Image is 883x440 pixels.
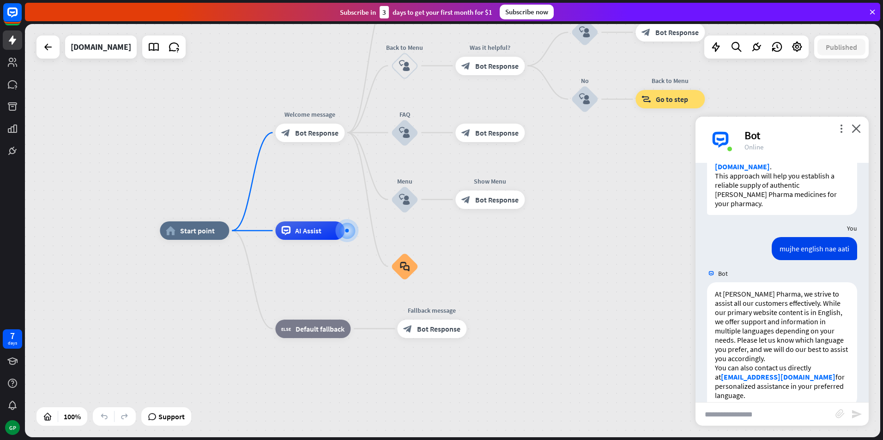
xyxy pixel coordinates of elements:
[835,409,845,418] i: block_attachment
[417,324,460,333] span: Bot Response
[281,324,291,333] i: block_fallback
[340,6,492,18] div: Subscribe in days to get your first month for $1
[475,128,519,137] span: Bot Response
[629,76,712,85] div: Back to Menu
[10,332,15,340] div: 7
[721,372,835,381] a: [EMAIL_ADDRESS][DOMAIN_NAME]
[400,262,410,272] i: block_faq
[5,420,20,435] div: GP
[403,324,412,333] i: block_bot_response
[377,110,432,119] div: FAQ
[641,95,651,104] i: block_goto
[475,61,519,71] span: Bot Response
[7,4,35,31] button: Open LiveChat chat widget
[377,43,432,52] div: Back to Menu
[448,43,532,52] div: Was it helpful?
[377,177,432,186] div: Menu
[281,128,290,137] i: block_bot_response
[579,94,590,105] i: block_user_input
[837,124,846,133] i: more_vert
[295,226,321,235] span: AI Assist
[295,128,339,137] span: Bot Response
[500,5,554,19] div: Subscribe now
[166,226,175,235] i: home_2
[448,177,532,186] div: Show Menu
[715,171,849,208] p: This approach will help you establish a reliable supply of authentic [PERSON_NAME] Pharma medicin...
[3,329,22,349] a: 7 days
[579,27,590,38] i: block_user_input
[744,128,858,143] div: Bot
[461,128,471,137] i: block_bot_response
[475,195,519,204] span: Bot Response
[390,306,473,315] div: Fallback message
[461,195,471,204] i: block_bot_response
[817,39,865,55] button: Published
[71,36,131,59] div: getzpharma.com
[399,60,410,71] i: block_user_input
[296,324,345,333] span: Default fallback
[268,110,351,119] div: Welcome message
[461,61,471,71] i: block_bot_response
[715,363,849,400] p: You can also contact us directly at for personalized assistance in your preferred language.
[744,143,858,151] div: Online
[399,194,410,205] i: block_user_input
[399,127,410,138] i: block_user_input
[656,95,688,104] span: Go to step
[715,289,849,363] p: At [PERSON_NAME] Pharma, we strive to assist all our customers effectively. While our primary web...
[180,226,215,235] span: Start point
[557,76,612,85] div: No
[718,269,728,278] span: Bot
[380,6,389,18] div: 3
[641,28,651,37] i: block_bot_response
[852,124,861,133] i: close
[655,28,699,37] span: Bot Response
[847,224,857,232] span: You
[8,340,17,346] div: days
[851,409,862,420] i: send
[158,409,185,424] span: Support
[61,409,84,424] div: 100%
[772,237,857,260] div: mujhe english nae aati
